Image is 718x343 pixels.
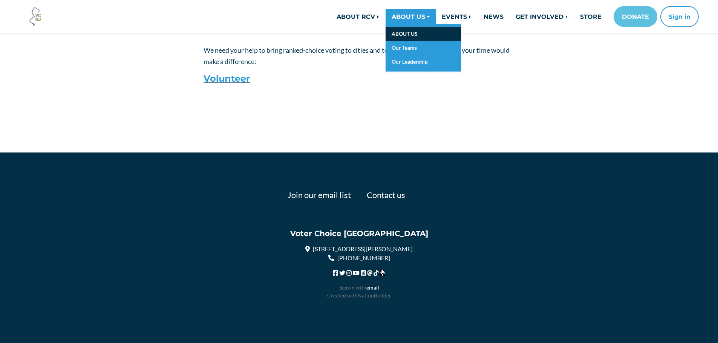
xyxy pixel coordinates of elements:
a: ABOUT RCV [331,9,386,24]
a: ABOUT US [386,27,461,41]
h5: Voter Choice [GEOGRAPHIC_DATA] [150,229,568,238]
div: ABOUT US [386,24,461,72]
div: Sign in with [150,284,568,291]
a: NEWS [478,9,510,24]
a: Join our email list [288,190,351,200]
div: [STREET_ADDRESS][PERSON_NAME] [150,244,568,253]
span: We need your help to bring ranked-choice voting to cities and towns accross [US_STATE], your time... [204,46,510,66]
img: Voter Choice NJ [25,6,46,27]
a: Our Leadership [386,55,461,69]
a: Contact us [367,190,405,200]
a: email [366,284,379,291]
a: DONATE [614,6,657,27]
a: [PHONE_NUMBER] [328,254,390,261]
a: NationBuilder [358,292,391,299]
div: Created with [150,291,568,299]
a: Volunteer [204,73,250,84]
a: Our Teams [386,41,461,55]
img: Linktree [380,270,385,276]
button: Sign in or sign up [660,6,699,27]
a: GET INVOLVED [510,9,574,24]
nav: Main navigation [198,6,699,27]
a: STORE [574,9,608,24]
a: EVENTS [436,9,478,24]
a: ABOUT US [386,9,436,24]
